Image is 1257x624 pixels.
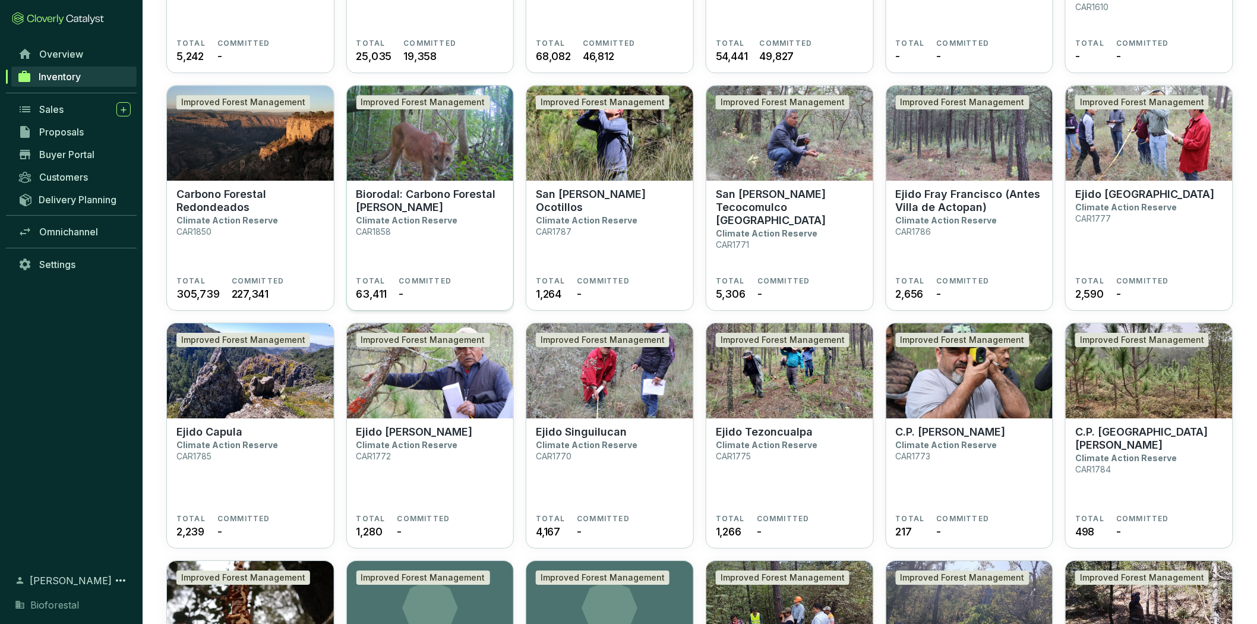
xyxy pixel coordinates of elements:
a: Ejido Francisco I. MaderoImproved Forest ManagementEjido [PERSON_NAME]Climate Action ReserveCAR17... [346,323,514,549]
p: Climate Action Reserve [356,440,458,450]
p: Climate Action Reserve [176,440,278,450]
span: 305,739 [176,286,220,302]
span: 19,358 [403,48,437,64]
p: Ejido [GEOGRAPHIC_DATA] [1075,188,1214,201]
span: TOTAL [176,514,206,524]
div: Improved Forest Management [176,95,310,109]
a: Customers [12,167,137,187]
span: COMMITTED [1116,514,1169,524]
span: 2,656 [896,286,924,302]
span: COMMITTED [1116,276,1169,286]
a: Ejido SinguilucanImproved Forest ManagementEjido SinguilucanClimate Action ReserveCAR1770TOTAL4,1... [526,323,694,549]
span: TOTAL [536,276,565,286]
span: - [1075,48,1080,64]
div: Improved Forest Management [176,333,310,347]
img: C.P. Alberto Martinez [886,323,1053,418]
img: Carbono Forestal Redondeados [167,86,334,181]
span: - [577,286,582,302]
span: TOTAL [176,39,206,48]
p: San [PERSON_NAME] Tecocomulco [GEOGRAPHIC_DATA] [716,188,864,227]
span: 5,306 [716,286,746,302]
span: TOTAL [1075,514,1104,524]
span: 1,264 [536,286,561,302]
p: Climate Action Reserve [176,215,278,225]
span: Settings [39,259,75,270]
img: Biorodal: Carbono Forestal Otilio Montaño [347,86,514,181]
img: Ejido Tezoncualpa [706,323,873,418]
span: [PERSON_NAME] [30,573,112,588]
span: TOTAL [536,39,565,48]
span: 25,035 [356,48,392,64]
span: 4,167 [536,524,560,540]
span: 2,239 [176,524,204,540]
a: Ejido Las PalmasImproved Forest ManagementEjido [GEOGRAPHIC_DATA]Climate Action ReserveCAR1777TOT... [1065,85,1233,311]
div: Improved Forest Management [356,571,490,585]
div: Improved Forest Management [536,95,669,109]
span: 1,266 [716,524,741,540]
p: Ejido Capula [176,426,242,439]
span: COMMITTED [397,514,450,524]
p: CAR1858 [356,226,391,237]
div: Improved Forest Management [176,571,310,585]
span: Customers [39,171,88,183]
span: COMMITTED [217,39,270,48]
span: 63,411 [356,286,387,302]
span: COMMITTED [1116,39,1169,48]
span: COMMITTED [217,514,270,524]
span: - [1116,524,1121,540]
a: Biorodal: Carbono Forestal Otilio MontañoImproved Forest ManagementBiorodal: Carbono Forestal [PE... [346,85,514,311]
p: C.P. [GEOGRAPHIC_DATA][PERSON_NAME] [1075,426,1223,452]
div: Improved Forest Management [356,95,490,109]
p: Climate Action Reserve [356,215,458,225]
span: Omnichannel [39,226,98,238]
span: - [757,286,762,302]
span: 227,341 [232,286,269,302]
span: Sales [39,103,64,115]
div: Improved Forest Management [896,571,1029,585]
div: Improved Forest Management [896,95,1029,109]
a: San Antonio Tecocomulco Tres CabezasImproved Forest ManagementSan [PERSON_NAME] Tecocomulco [GEOG... [706,85,874,311]
p: Climate Action Reserve [1075,202,1177,212]
span: COMMITTED [232,276,285,286]
span: COMMITTED [577,276,630,286]
a: Ejido Fray Francisco (Antes Villa de Actopan)Improved Forest ManagementEjido Fray Francisco (Ante... [886,85,1054,311]
p: San [PERSON_NAME] Ocotillos [536,188,684,214]
span: 1,280 [356,524,383,540]
p: CAR1772 [356,451,391,461]
span: - [1116,286,1121,302]
p: Ejido Singuilucan [536,426,627,439]
span: - [399,286,403,302]
img: C.P. Rancho San Iganacio [1066,323,1233,418]
a: Carbono Forestal RedondeadosImproved Forest ManagementCarbono Forestal RedondeadosClimate Action ... [166,85,334,311]
p: Biorodal: Carbono Forestal [PERSON_NAME] [356,188,504,214]
div: Improved Forest Management [536,571,669,585]
img: Ejido Singuilucan [526,323,693,418]
span: COMMITTED [937,514,990,524]
span: TOTAL [716,39,745,48]
p: Ejido [PERSON_NAME] [356,426,473,439]
span: COMMITTED [937,39,990,48]
span: TOTAL [896,39,925,48]
span: COMMITTED [403,39,456,48]
span: - [937,48,942,64]
span: 498 [1075,524,1094,540]
span: 54,441 [716,48,748,64]
p: Climate Action Reserve [536,440,637,450]
div: Improved Forest Management [716,333,849,347]
p: Ejido Tezoncualpa [716,426,813,439]
span: TOTAL [716,276,745,286]
p: CAR1770 [536,451,571,461]
img: San Antonio Tecocomulco Tres Cabezas [706,86,873,181]
span: Overview [39,48,83,60]
span: 46,812 [583,48,614,64]
div: Improved Forest Management [896,333,1029,347]
span: 5,242 [176,48,204,64]
span: TOTAL [356,276,386,286]
span: TOTAL [1075,276,1104,286]
p: CAR1784 [1075,464,1111,474]
span: COMMITTED [757,276,810,286]
p: Carbono Forestal Redondeados [176,188,324,214]
span: - [757,524,762,540]
p: Climate Action Reserve [536,215,637,225]
span: TOTAL [896,276,925,286]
